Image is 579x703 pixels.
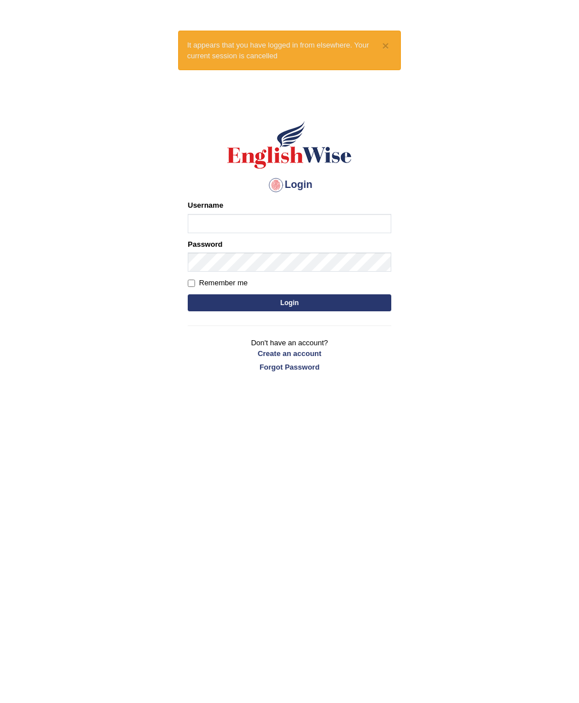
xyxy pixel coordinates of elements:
label: Username [188,200,223,211]
p: Don't have an account? [188,337,391,372]
img: Logo of English Wise sign in for intelligent practice with AI [225,119,354,170]
label: Password [188,239,222,250]
h4: Login [188,176,391,194]
a: Forgot Password [188,362,391,372]
button: × [382,40,389,52]
input: Remember me [188,280,195,287]
label: Remember me [188,277,248,289]
button: Login [188,294,391,311]
a: Create an account [188,348,391,359]
div: It appears that you have logged in from elsewhere. Your current session is cancelled [178,31,401,70]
